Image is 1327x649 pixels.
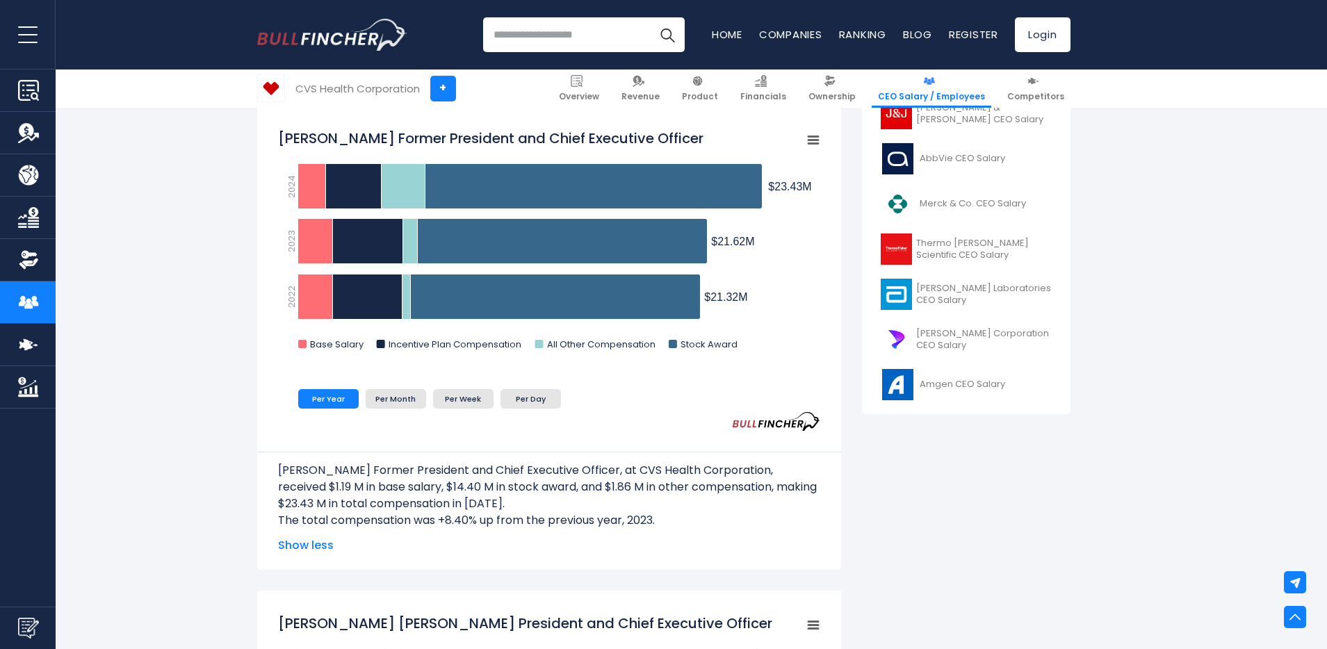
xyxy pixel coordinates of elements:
[1007,91,1064,102] span: Competitors
[615,69,666,108] a: Revenue
[759,27,822,42] a: Companies
[1015,17,1070,52] a: Login
[872,230,1060,268] a: Thermo [PERSON_NAME] Scientific CEO Salary
[808,91,856,102] span: Ownership
[366,389,426,409] li: Per Month
[621,91,660,102] span: Revenue
[278,614,772,633] tspan: [PERSON_NAME] [PERSON_NAME] President and Chief Executive Officer
[920,153,1005,165] span: AbbVie CEO Salary
[872,140,1060,178] a: AbbVie CEO Salary
[881,188,915,220] img: MRK logo
[872,320,1060,359] a: [PERSON_NAME] Corporation CEO Salary
[258,75,284,101] img: CVS logo
[734,69,792,108] a: Financials
[430,76,456,101] a: +
[500,389,561,409] li: Per Day
[903,27,932,42] a: Blog
[872,275,1060,313] a: [PERSON_NAME] Laboratories CEO Salary
[704,291,747,303] tspan: $21.32M
[433,389,494,409] li: Per Week
[872,95,1060,133] a: [PERSON_NAME] & [PERSON_NAME] CEO Salary
[676,69,724,108] a: Product
[916,283,1052,306] span: [PERSON_NAME] Laboratories CEO Salary
[881,233,912,265] img: TMO logo
[878,91,985,102] span: CEO Salary / Employees
[559,91,599,102] span: Overview
[18,249,39,270] img: Ownership
[257,19,407,51] a: Go to homepage
[278,462,820,512] p: [PERSON_NAME] Former President and Chief Executive Officer, at CVS Health Corporation, received $...
[546,338,655,351] text: All Other Compensation
[916,102,1052,126] span: [PERSON_NAME] & [PERSON_NAME] CEO Salary
[872,69,991,108] a: CEO Salary / Employees
[284,286,298,308] text: 2022
[257,19,407,51] img: Bullfincher logo
[872,365,1060,404] a: Amgen CEO Salary
[916,238,1052,261] span: Thermo [PERSON_NAME] Scientific CEO Salary
[682,91,718,102] span: Product
[278,512,820,529] p: The total compensation was +8.40% up from the previous year, 2023.
[920,379,1005,391] span: Amgen CEO Salary
[740,91,786,102] span: Financials
[284,230,298,252] text: 2023
[310,338,364,351] text: Base Salary
[278,129,703,148] tspan: [PERSON_NAME] Former President and Chief Executive Officer
[295,81,420,97] div: CVS Health Corporation
[680,338,737,351] text: Stock Award
[278,122,820,365] svg: Karen S. Lynch Former President and Chief Executive Officer
[881,279,912,310] img: ABT logo
[872,185,1060,223] a: Merck & Co. CEO Salary
[768,181,811,192] tspan: $23.43M
[650,17,685,52] button: Search
[802,69,862,108] a: Ownership
[278,537,820,554] span: Show less
[916,328,1052,352] span: [PERSON_NAME] Corporation CEO Salary
[920,198,1026,210] span: Merck & Co. CEO Salary
[881,369,915,400] img: AMGN logo
[1001,69,1070,108] a: Competitors
[881,143,915,174] img: ABBV logo
[284,175,298,198] text: 2024
[298,389,359,409] li: Per Year
[712,27,742,42] a: Home
[839,27,886,42] a: Ranking
[388,338,521,351] text: Incentive Plan Compensation
[881,324,912,355] img: DHR logo
[949,27,998,42] a: Register
[711,236,754,247] tspan: $21.62M
[553,69,605,108] a: Overview
[881,98,912,129] img: JNJ logo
